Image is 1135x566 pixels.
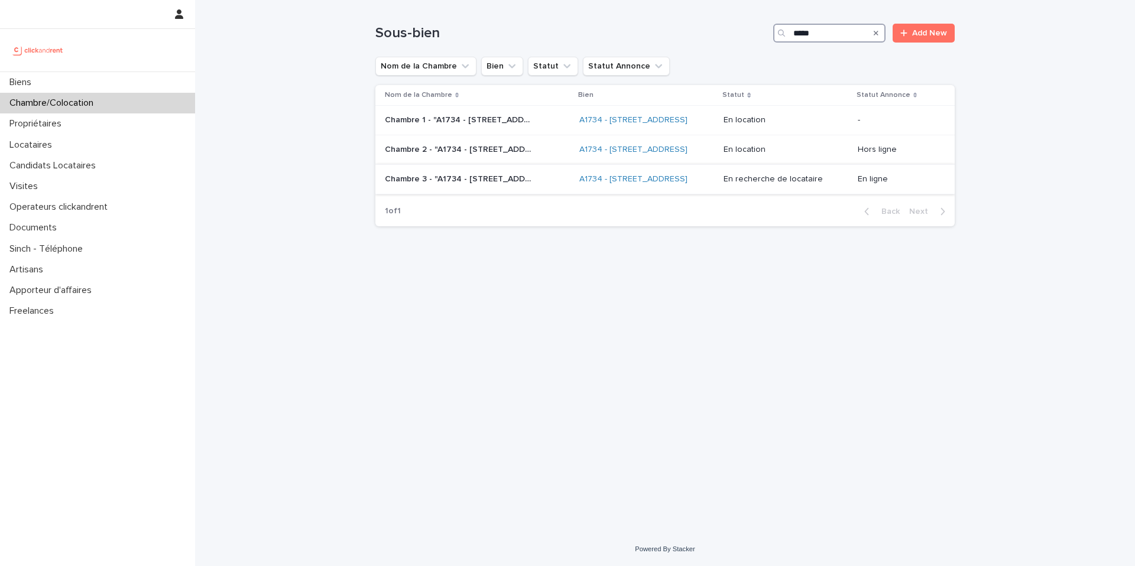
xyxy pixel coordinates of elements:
p: - [858,115,936,125]
p: Hors ligne [858,145,936,155]
button: Bien [481,57,523,76]
a: A1734 - [STREET_ADDRESS] [579,174,688,184]
a: A1734 - [STREET_ADDRESS] [579,115,688,125]
p: Locataires [5,139,61,151]
tr: Chambre 1 - "A1734 - [STREET_ADDRESS]"Chambre 1 - "A1734 - [STREET_ADDRESS]" A1734 - [STREET_ADDR... [375,106,955,135]
p: Nom de la Chambre [385,89,452,102]
p: Documents [5,222,66,233]
p: Statut Annonce [857,89,910,102]
p: Artisans [5,264,53,275]
tr: Chambre 3 - "A1734 - [STREET_ADDRESS]"Chambre 3 - "A1734 - [STREET_ADDRESS]" A1734 - [STREET_ADDR... [375,164,955,194]
p: Statut [722,89,744,102]
span: Back [874,207,900,216]
p: Biens [5,77,41,88]
p: Propriétaires [5,118,71,129]
p: Chambre/Colocation [5,97,103,109]
p: Sinch - Téléphone [5,243,92,255]
h1: Sous-bien [375,25,768,42]
p: En ligne [858,174,936,184]
img: UCB0brd3T0yccxBKYDjQ [9,38,67,62]
button: Back [855,206,904,217]
p: Candidats Locataires [5,160,105,171]
span: Add New [912,29,947,37]
p: Chambre 2 - "A1734 - 18 rue du Faubourg Madeleine, Orléans 45000" [385,142,535,155]
button: Nom de la Chambre [375,57,476,76]
button: Statut [528,57,578,76]
button: Next [904,206,955,217]
p: 1 of 1 [375,197,410,226]
span: Next [909,207,935,216]
p: Bien [578,89,594,102]
p: Visites [5,181,47,192]
tr: Chambre 2 - "A1734 - [STREET_ADDRESS]"Chambre 2 - "A1734 - [STREET_ADDRESS]" A1734 - [STREET_ADDR... [375,135,955,165]
a: Add New [893,24,955,43]
button: Statut Annonce [583,57,670,76]
p: Chambre 3 - "A1734 - 18 rue du Faubourg Madeleine, Orléans 45000" [385,172,535,184]
a: Powered By Stacker [635,545,695,552]
p: Operateurs clickandrent [5,201,117,213]
p: Chambre 1 - "A1734 - 18 rue du Faubourg Madeleine, Orléans 45000" [385,113,535,125]
p: En location [724,145,848,155]
p: Freelances [5,305,63,317]
p: En recherche de locataire [724,174,848,184]
a: A1734 - [STREET_ADDRESS] [579,145,688,155]
p: En location [724,115,848,125]
p: Apporteur d'affaires [5,285,101,296]
input: Search [773,24,886,43]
